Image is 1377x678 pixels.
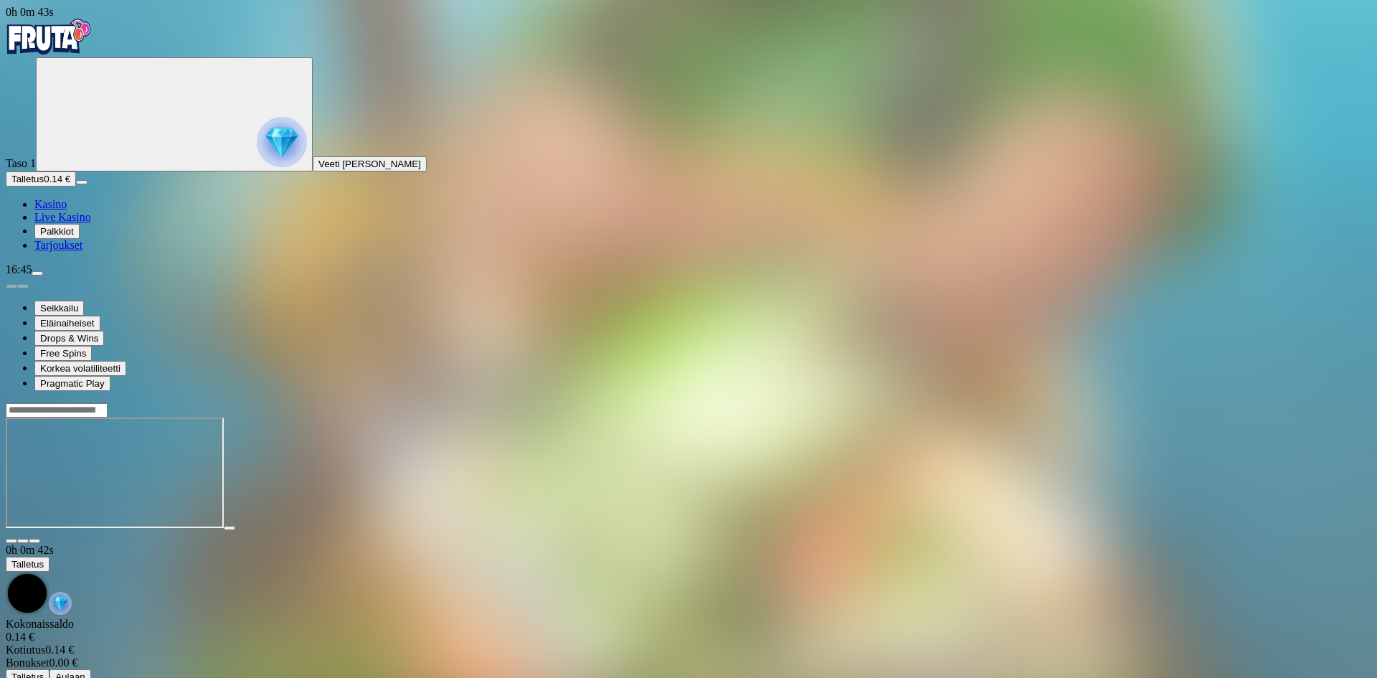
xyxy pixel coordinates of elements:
span: user session time [6,6,54,18]
div: Kokonaissaldo [6,618,1371,644]
span: user session time [6,544,54,556]
a: Live Kasino [34,211,91,223]
button: Palkkiot [34,224,80,239]
a: Tarjoukset [34,239,82,251]
button: chevron-down icon [17,539,29,543]
button: Pragmatic Play [34,376,110,391]
span: Palkkiot [40,226,74,237]
span: Seikkailu [40,303,78,314]
a: Kasino [34,198,67,210]
nav: Main menu [6,198,1371,252]
button: close icon [6,539,17,543]
span: Talletus [11,559,44,570]
button: play icon [224,526,235,530]
div: Game menu [6,544,1371,618]
button: fullscreen icon [29,539,40,543]
button: menu [32,271,43,276]
button: Veeti [PERSON_NAME] [313,156,427,171]
span: Bonukset [6,656,49,669]
div: 0.14 € [6,631,1371,644]
button: Talletusplus icon0.14 € [6,171,76,187]
span: Korkea volatiliteetti [40,363,120,374]
button: Talletus [6,557,49,572]
button: Drops & Wins [34,331,104,346]
button: Eläinaiheiset [34,316,100,331]
span: Kotiutus [6,644,45,656]
span: Veeti [PERSON_NAME] [318,159,421,169]
nav: Primary [6,19,1371,252]
img: reward progress [257,117,307,167]
span: Pragmatic Play [40,378,105,389]
div: 0.14 € [6,644,1371,656]
span: 16:45 [6,263,32,276]
img: Fruta [6,19,92,55]
iframe: Big Bass Bonanza [6,418,224,528]
button: reward progress [36,57,313,171]
button: Korkea volatiliteetti [34,361,126,376]
span: Free Spins [40,348,86,359]
input: Search [6,403,108,418]
img: reward-icon [49,592,72,615]
span: Eläinaiheiset [40,318,95,329]
button: Free Spins [34,346,92,361]
a: Fruta [6,44,92,57]
div: 0.00 € [6,656,1371,669]
span: Taso 1 [6,157,36,169]
button: next slide [17,284,29,288]
span: 0.14 € [44,174,70,184]
button: Seikkailu [34,301,84,316]
span: Drops & Wins [40,333,98,344]
button: prev slide [6,284,17,288]
span: Talletus [11,174,44,184]
button: menu [76,180,87,184]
